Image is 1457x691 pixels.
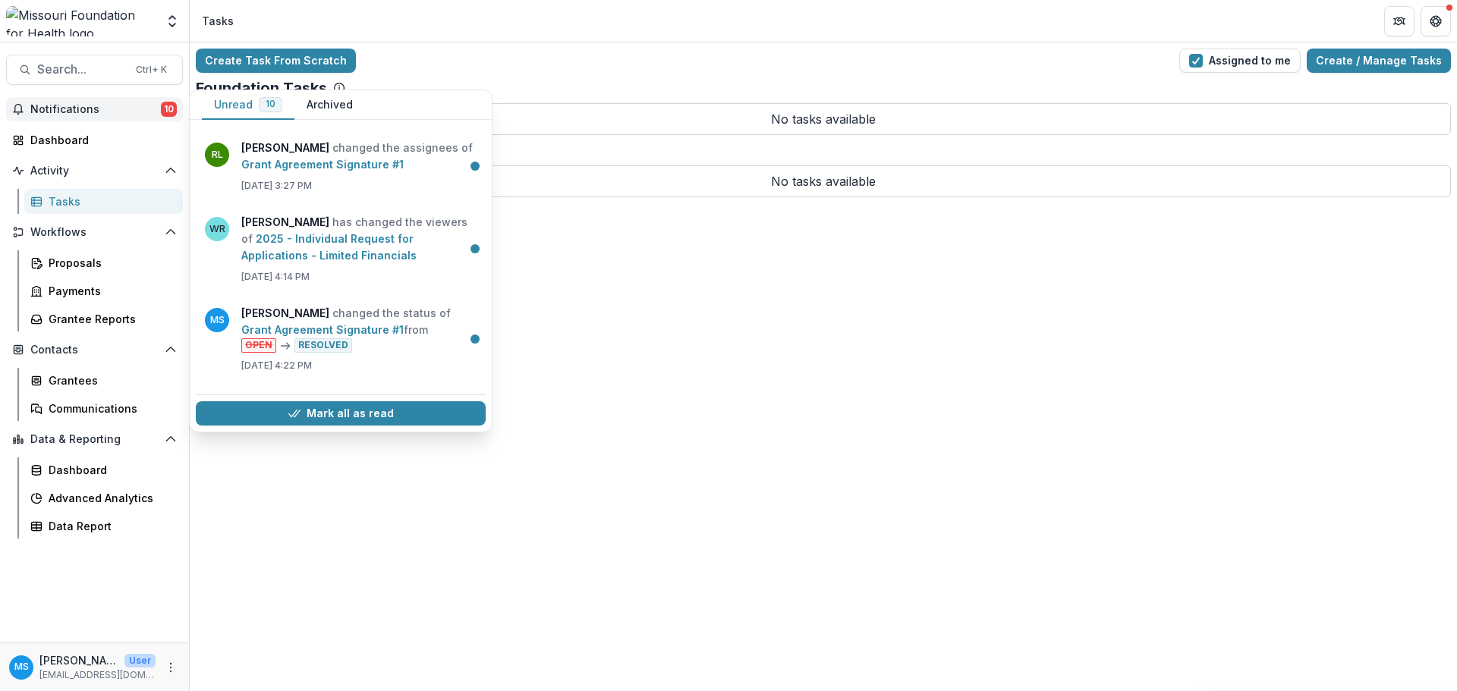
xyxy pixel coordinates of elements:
[6,338,183,362] button: Open Contacts
[39,668,156,682] p: [EMAIL_ADDRESS][DOMAIN_NAME]
[30,132,171,148] div: Dashboard
[24,457,183,482] a: Dashboard
[37,62,127,77] span: Search...
[196,79,327,97] p: Foundation Tasks
[6,159,183,183] button: Open Activity
[49,490,171,506] div: Advanced Analytics
[6,97,183,121] button: Notifications10
[49,462,171,478] div: Dashboard
[241,305,477,353] p: changed the status of from
[30,226,159,239] span: Workflows
[49,255,171,271] div: Proposals
[24,396,183,421] a: Communications
[24,514,183,539] a: Data Report
[196,103,1451,135] p: No tasks available
[1421,6,1451,36] button: Get Help
[241,140,477,173] p: changed the assignees of
[24,250,183,275] a: Proposals
[1307,49,1451,73] a: Create / Manage Tasks
[6,55,183,85] button: Search...
[124,654,156,667] p: User
[202,13,234,29] div: Tasks
[294,90,365,120] button: Archived
[49,283,171,299] div: Payments
[1179,49,1301,73] button: Assigned to me
[266,99,275,109] span: 10
[49,518,171,534] div: Data Report
[241,232,417,262] a: 2025 - Individual Request for Applications - Limited Financials
[30,433,159,446] span: Data & Reporting
[241,214,477,264] p: has changed the viewers of
[24,278,183,303] a: Payments
[6,6,156,36] img: Missouri Foundation for Health logo
[196,401,486,426] button: Mark all as read
[161,102,177,117] span: 10
[162,658,180,677] button: More
[49,193,171,209] div: Tasks
[196,49,356,73] a: Create Task From Scratch
[30,344,159,356] span: Contacts
[30,165,159,177] span: Activity
[30,103,161,116] span: Notifications
[14,662,29,672] div: Megan Simmons
[49,400,171,416] div: Communications
[196,165,1451,197] p: No tasks available
[24,368,183,393] a: Grantees
[24,485,183,510] a: Advanced Analytics
[6,220,183,244] button: Open Workflows
[202,90,294,120] button: Unread
[49,311,171,327] div: Grantee Reports
[1384,6,1415,36] button: Partners
[162,6,183,36] button: Open entity switcher
[196,10,240,32] nav: breadcrumb
[24,306,183,331] a: Grantee Reports
[6,127,183,152] a: Dashboard
[24,189,183,214] a: Tasks
[6,427,183,451] button: Open Data & Reporting
[39,652,118,668] p: [PERSON_NAME]
[241,323,404,336] a: Grant Agreement Signature #1
[241,158,404,171] a: Grant Agreement Signature #1
[49,372,171,388] div: Grantees
[133,61,170,78] div: Ctrl + K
